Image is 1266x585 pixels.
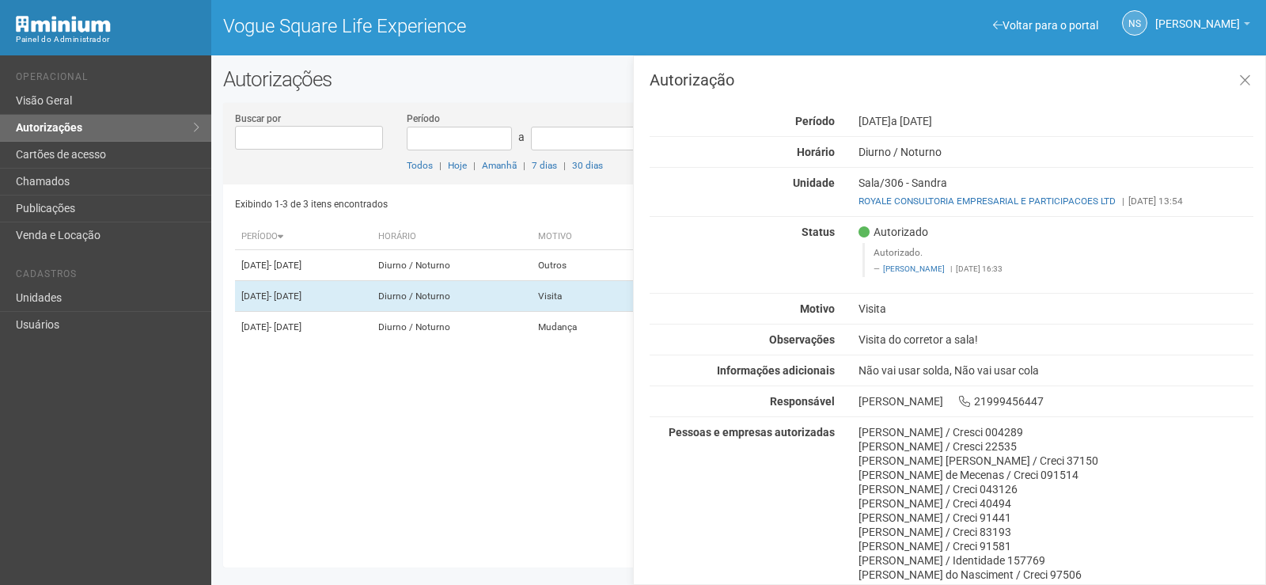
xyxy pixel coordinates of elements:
div: [PERSON_NAME] de Mecenas / Creci 091514 [859,468,1253,482]
div: [PERSON_NAME] 21999456447 [847,394,1265,408]
th: Unidade [629,224,725,250]
td: [DATE] [235,250,373,281]
div: Exibindo 1-3 de 3 itens encontrados [235,192,733,216]
li: Operacional [16,71,199,88]
h2: Autorizações [223,67,1254,91]
span: | [523,160,525,171]
td: [DATE] [235,281,373,312]
td: Outros [532,250,629,281]
div: Não vai usar solda, Não vai usar cola [847,363,1265,378]
th: Período [235,224,373,250]
strong: Pessoas e empresas autorizadas [669,426,835,439]
td: [DATE] [235,312,373,343]
h1: Vogue Square Life Experience [223,16,727,36]
div: [PERSON_NAME] / Creci 40494 [859,496,1253,511]
a: Hoje [448,160,467,171]
div: Sala/306 - Sandra [847,176,1265,208]
th: Horário [372,224,532,250]
div: [PERSON_NAME] / Cresci 22535 [859,439,1253,454]
div: [PERSON_NAME] / Creci 91441 [859,511,1253,525]
a: ROYALE CONSULTORIA EMPRESARIAL E PARTICIPACOES LTD [859,196,1116,207]
strong: Unidade [793,177,835,189]
a: 30 dias [572,160,603,171]
strong: Informações adicionais [717,364,835,377]
span: | [473,160,476,171]
span: Nicolle Silva [1155,2,1240,30]
div: Diurno / Noturno [847,145,1265,159]
span: | [950,264,952,273]
label: Buscar por [235,112,281,126]
strong: Motivo [800,302,835,315]
strong: Observações [769,333,835,346]
div: [DATE] 13:54 [859,194,1253,208]
span: - [DATE] [269,291,301,302]
a: [PERSON_NAME] [883,264,945,273]
div: [PERSON_NAME] do Nasciment / Creci 97506 [859,568,1253,582]
td: Diurno / Noturno [372,250,532,281]
span: | [1122,196,1124,207]
td: Diurno / Noturno [372,312,532,343]
div: Visita [847,302,1265,316]
td: Sala/306 [629,312,725,343]
a: Todos [407,160,433,171]
div: Visita do corretor a sala! [847,332,1265,347]
strong: Status [802,226,835,238]
div: [DATE] [847,114,1265,128]
blockquote: Autorizado. [862,243,1253,277]
h3: Autorização [650,72,1253,88]
div: [PERSON_NAME] [PERSON_NAME] / Creci 37150 [859,454,1253,468]
div: [PERSON_NAME] / Identidade 157769 [859,553,1253,568]
td: Sala/306 [629,281,725,312]
a: Amanhã [482,160,517,171]
strong: Responsável [770,395,835,408]
a: 7 dias [532,160,557,171]
div: [PERSON_NAME] / Creci 83193 [859,525,1253,539]
a: NS [1122,10,1147,36]
th: Motivo [532,224,629,250]
a: Voltar para o portal [993,19,1098,32]
span: Autorizado [859,225,928,239]
span: | [439,160,442,171]
div: [PERSON_NAME] / Cresci 004289 [859,425,1253,439]
span: a [518,131,525,143]
strong: Período [795,115,835,127]
img: Minium [16,16,111,32]
span: - [DATE] [269,321,301,332]
td: Sala/306 [629,250,725,281]
div: [PERSON_NAME] / Creci 043126 [859,482,1253,496]
strong: Horário [797,146,835,158]
span: a [DATE] [891,115,932,127]
span: | [563,160,566,171]
div: Painel do Administrador [16,32,199,47]
li: Cadastros [16,268,199,285]
div: [PERSON_NAME] / Creci 91581 [859,539,1253,553]
td: Diurno / Noturno [372,281,532,312]
label: Período [407,112,440,126]
td: Visita [532,281,629,312]
a: [PERSON_NAME] [1155,20,1250,32]
footer: [DATE] 16:33 [874,264,1245,275]
span: - [DATE] [269,260,301,271]
td: Mudança [532,312,629,343]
